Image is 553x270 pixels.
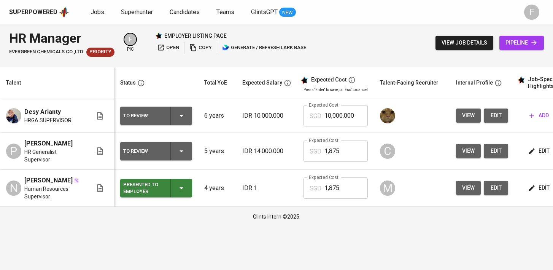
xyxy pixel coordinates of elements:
[6,108,21,123] img: Desy Arianty
[526,109,552,123] button: add
[529,146,550,156] span: edit
[484,144,508,158] button: edit
[222,44,230,51] img: lark
[304,87,368,93] p: Press 'Enter' to save, or 'Esc' to cancel
[121,8,154,17] a: Superhunter
[120,107,192,125] button: To Review
[216,8,234,16] span: Teams
[170,8,201,17] a: Candidates
[456,144,481,158] button: view
[456,181,481,195] button: view
[499,36,544,50] a: pipeline
[157,43,179,52] span: open
[490,146,502,156] span: edit
[24,185,83,200] span: Human Resources Supervisor
[456,78,493,88] div: Internal Profile
[9,29,114,48] div: HR Manager
[164,32,227,40] p: employer listing page
[529,183,550,193] span: edit
[484,181,508,195] button: edit
[462,111,475,120] span: view
[6,144,21,159] div: P
[123,111,164,121] div: To Review
[490,111,502,120] span: edit
[462,183,475,193] span: view
[524,5,539,20] div: F
[242,78,282,88] div: Expected Salary
[24,117,72,124] span: HRGA SUPERVISOR
[86,48,114,56] span: Priority
[526,144,553,158] button: edit
[24,148,83,163] span: HR Generalist Supervisor
[123,146,164,156] div: To Review
[9,6,69,18] a: Superpoweredapp logo
[24,107,61,117] span: Desy Arianty
[123,180,164,197] div: Presented to Employer
[456,109,481,123] button: view
[300,77,308,84] img: glints_star.svg
[380,144,395,159] div: C
[120,179,192,197] button: Presented to Employer
[124,33,137,53] div: pic
[155,42,181,54] button: open
[380,78,439,88] div: Talent-Facing Recruiter
[517,76,525,84] img: glints_star.svg
[59,6,69,18] img: app logo
[222,43,306,52] span: generate / refresh lark base
[24,139,73,148] span: [PERSON_NAME]
[188,42,214,54] button: copy
[189,43,212,52] span: copy
[279,9,296,16] span: NEW
[91,8,104,16] span: Jobs
[6,181,21,196] div: N
[380,108,395,123] img: ec6c0910-f960-4a00-a8f8-c5744e41279e.jpg
[120,142,192,160] button: To Review
[91,8,106,17] a: Jobs
[24,176,73,185] span: [PERSON_NAME]
[251,8,278,16] span: GlintsGPT
[435,36,493,50] button: view job details
[86,48,114,57] div: New Job received from Demand Team
[242,111,291,120] p: IDR 10.000.000
[204,111,230,120] p: 6 years
[204,147,230,156] p: 5 years
[220,42,308,54] button: lark generate / refresh lark base
[526,181,553,195] button: edit
[529,111,549,120] span: add
[120,78,136,88] div: Status
[310,112,321,121] p: SGD
[442,38,487,48] span: view job details
[170,8,200,16] span: Candidates
[155,32,162,39] img: Glints Star
[204,184,230,193] p: 4 years
[311,77,346,83] div: Expected Cost
[242,184,291,193] p: IDR 1
[505,38,538,48] span: pipeline
[124,33,137,46] div: F
[216,8,236,17] a: Teams
[121,8,153,16] span: Superhunter
[242,147,291,156] p: IDR 14.000.000
[462,146,475,156] span: view
[490,183,502,193] span: edit
[310,184,321,193] p: SGD
[380,181,395,196] div: M
[9,8,57,17] div: Superpowered
[73,177,79,184] img: magic_wand.svg
[9,48,83,56] span: EVERGREEN CHEMICALS CO.,LTD
[6,78,21,88] div: Talent
[204,78,227,88] div: Total YoE
[251,8,296,17] a: GlintsGPT NEW
[310,147,321,156] p: SGD
[484,109,508,123] button: edit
